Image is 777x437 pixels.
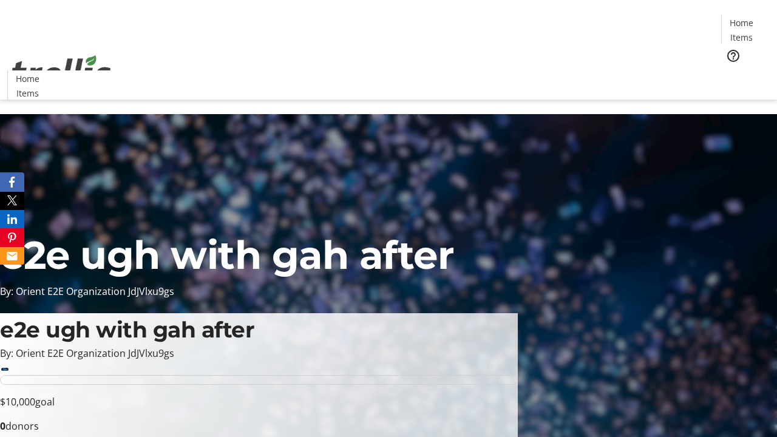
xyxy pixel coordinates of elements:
span: Home [730,16,753,29]
a: Tickets [721,70,770,83]
a: Items [8,87,47,100]
a: Home [8,72,47,85]
button: Help [721,44,745,68]
span: Tickets [731,70,760,83]
span: Home [16,72,39,85]
span: Items [730,31,753,44]
a: Items [722,31,761,44]
span: Items [16,87,39,100]
img: Orient E2E Organization JdJVlxu9gs's Logo [7,42,115,103]
a: Home [722,16,761,29]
